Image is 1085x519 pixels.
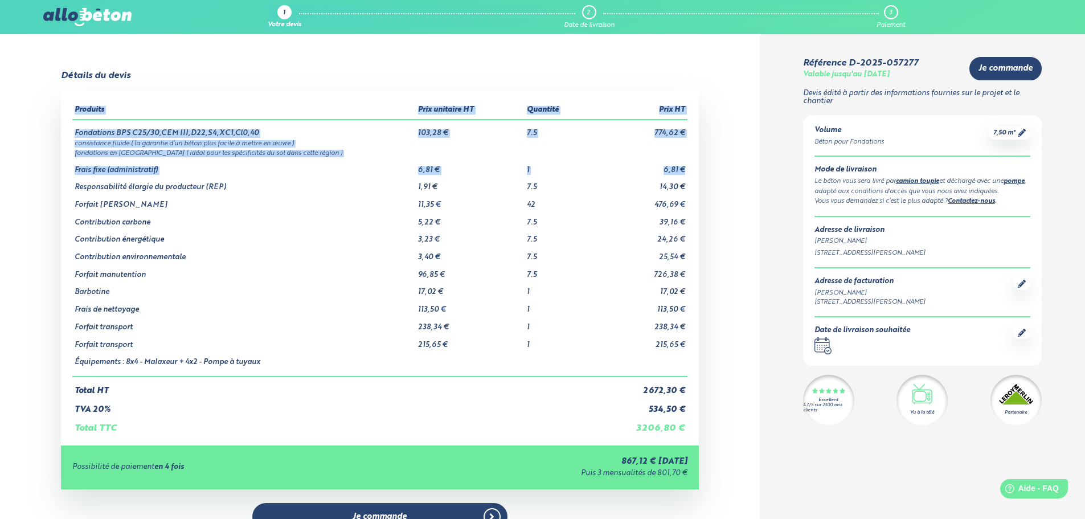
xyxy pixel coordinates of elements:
a: 3 Paiement [877,5,905,29]
a: 2 Date de livraison [564,5,615,29]
img: allobéton [43,8,131,26]
td: fondations en [GEOGRAPHIC_DATA] ( idéal pour les spécificités du sol dans cette région ) [72,148,687,157]
td: Fondations BPS C25/30,CEM III,D22,S4,XC1,Cl0,40 [72,120,416,138]
td: 2 672,30 € [591,377,687,396]
td: 7.5 [525,174,591,192]
p: Devis édité à partir des informations fournies sur le projet et le chantier [803,89,1042,106]
strong: en 4 fois [154,463,184,471]
div: [PERSON_NAME] [814,288,926,298]
td: 7.5 [525,210,591,227]
div: [STREET_ADDRESS][PERSON_NAME] [814,297,926,307]
td: 17,02 € [416,279,525,297]
td: 238,34 € [591,314,687,332]
td: 113,50 € [591,297,687,314]
td: 3,23 € [416,227,525,244]
td: Total HT [72,377,591,396]
td: Responsabilité élargie du producteur (REP) [72,174,416,192]
div: Date de livraison [564,22,615,29]
td: 7.5 [525,120,591,138]
div: Béton pour Fondations [814,137,884,147]
div: 4.7/5 sur 2300 avis clients [803,403,854,413]
td: 774,62 € [591,120,687,138]
div: Partenaire [1005,409,1027,416]
td: 7.5 [525,262,591,280]
div: Détails du devis [61,71,130,81]
div: Mode de livraison [814,166,1030,174]
td: 14,30 € [591,174,687,192]
td: 3,40 € [416,244,525,262]
td: 7.5 [525,244,591,262]
div: Le béton vous sera livré par et déchargé avec une , adapté aux conditions d'accès que vous nous a... [814,177,1030,197]
a: 1 Votre devis [268,5,301,29]
td: 39,16 € [591,210,687,227]
td: 215,65 € [416,332,525,350]
a: camion toupie [896,178,939,185]
td: 103,28 € [416,120,525,138]
td: Contribution énergétique [72,227,416,244]
td: Forfait transport [72,314,416,332]
div: Puis 3 mensualités de 801,70 € [387,469,687,478]
td: 96,85 € [416,262,525,280]
a: pompe [1004,178,1025,185]
td: Frais fixe (administratif) [72,157,416,175]
td: 1 [525,332,591,350]
td: 7.5 [525,227,591,244]
div: Excellent [818,398,838,403]
td: Frais de nettoyage [72,297,416,314]
td: 1 [525,314,591,332]
td: Total TTC [72,414,591,434]
td: Forfait [PERSON_NAME] [72,192,416,210]
div: Adresse de facturation [814,277,926,286]
td: 5,22 € [416,210,525,227]
th: Quantité [525,101,591,120]
td: Équipements : 8x4 - Malaxeur + 4x2 - Pompe à tuyaux [72,349,416,377]
td: consistance fluide ( la garantie d’un béton plus facile à mettre en œuvre ) [72,138,687,148]
div: Valable jusqu'au [DATE] [803,71,890,79]
td: Forfait transport [72,332,416,350]
div: 3 [889,9,892,17]
td: 25,54 € [591,244,687,262]
td: 215,65 € [591,332,687,350]
div: Paiement [877,22,905,29]
a: Je commande [969,57,1042,80]
div: 1 [283,10,285,17]
div: Possibilité de paiement [72,463,387,472]
td: 534,50 € [591,396,687,415]
td: 11,35 € [416,192,525,210]
td: 238,34 € [416,314,525,332]
td: Barbotine [72,279,416,297]
td: Contribution carbone [72,210,416,227]
iframe: Help widget launcher [984,475,1072,506]
div: Volume [814,126,884,135]
td: 1 [525,279,591,297]
span: Je commande [978,64,1033,73]
div: [STREET_ADDRESS][PERSON_NAME] [814,248,1030,258]
div: Adresse de livraison [814,226,1030,235]
td: 42 [525,192,591,210]
td: 24,26 € [591,227,687,244]
td: TVA 20% [72,396,591,415]
div: Vu à la télé [910,409,934,416]
div: Date de livraison souhaitée [814,326,910,335]
td: Contribution environnementale [72,244,416,262]
td: 3 206,80 € [591,414,687,434]
th: Produits [72,101,416,120]
div: 2 [587,9,590,17]
td: 1 [525,157,591,175]
td: 113,50 € [416,297,525,314]
div: [PERSON_NAME] [814,236,1030,246]
td: 1 [525,297,591,314]
td: Forfait manutention [72,262,416,280]
th: Prix unitaire HT [416,101,525,120]
td: 726,38 € [591,262,687,280]
a: Contactez-nous [948,198,995,205]
td: 1,91 € [416,174,525,192]
div: Votre devis [268,22,301,29]
td: 476,69 € [591,192,687,210]
div: 867,12 € [DATE] [387,457,687,467]
td: 6,81 € [416,157,525,175]
div: Référence D-2025-057277 [803,58,918,68]
div: Vous vous demandez si c’est le plus adapté ? . [814,197,1030,207]
td: 6,81 € [591,157,687,175]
